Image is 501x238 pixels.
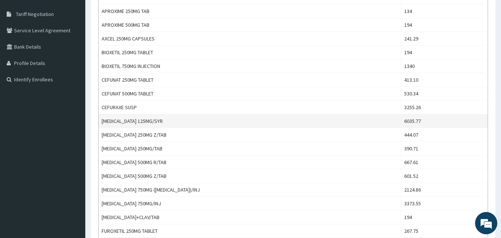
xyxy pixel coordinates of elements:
td: CEFURAXE SUSP [99,101,401,114]
td: 601.52 [401,169,488,183]
td: 390.71 [401,142,488,156]
td: [MEDICAL_DATA] 250MG Z/TAB [99,128,401,142]
td: 667.61 [401,156,488,169]
td: [MEDICAL_DATA] 250MG/TAB [99,142,401,156]
td: 194 [401,46,488,59]
td: 413.10 [401,73,488,87]
td: CEFUNAT 250MG TABLET [99,73,401,87]
td: 267.75 [401,224,488,238]
td: 444.07 [401,128,488,142]
td: 3255.26 [401,101,488,114]
td: [MEDICAL_DATA]+CLAV/TAB [99,211,401,224]
td: APROXIME 250MG TAB [99,4,401,18]
div: Chat with us now [39,42,125,51]
td: 194 [401,18,488,32]
td: 1340 [401,59,488,73]
td: 134 [401,4,488,18]
td: 241.29 [401,32,488,46]
img: d_794563401_company_1708531726252_794563401 [14,37,30,56]
td: [MEDICAL_DATA] 500MG R/TAB [99,156,401,169]
span: Tariff Negotiation [16,11,54,17]
td: [MEDICAL_DATA] 750MG/INJ [99,197,401,211]
td: 3373.55 [401,197,488,211]
td: FUROXETIL 250MG TABLET [99,224,401,238]
td: 2124.86 [401,183,488,197]
td: BIOXETIL 750MG INJECTION [99,59,401,73]
td: [MEDICAL_DATA] 125MG/SYR [99,114,401,128]
td: [MEDICAL_DATA] 750MG ([MEDICAL_DATA])/INJ [99,183,401,197]
td: AXCEL 250MG CAPSULES [99,32,401,46]
td: APROXIME 500MG TAB [99,18,401,32]
td: 530.34 [401,87,488,101]
textarea: Type your message and hit 'Enter' [4,159,141,185]
td: 194 [401,211,488,224]
td: [MEDICAL_DATA] 500MG Z/TAB [99,169,401,183]
td: CEFUNAT 500MG TABLET [99,87,401,101]
div: Minimize live chat window [122,4,139,22]
span: We're online! [43,72,102,147]
td: BIOXETIL 250MG TABLET [99,46,401,59]
td: 6035.77 [401,114,488,128]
